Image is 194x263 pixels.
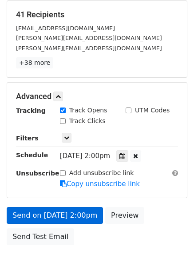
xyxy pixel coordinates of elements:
a: Preview [105,207,144,224]
iframe: Chat Widget [150,220,194,263]
strong: Filters [16,135,39,142]
small: [PERSON_NAME][EMAIL_ADDRESS][DOMAIN_NAME] [16,35,162,41]
strong: Schedule [16,151,48,159]
strong: Tracking [16,107,46,114]
a: Copy unsubscribe link [60,180,140,188]
strong: Unsubscribe [16,170,59,177]
label: UTM Codes [135,106,170,115]
small: [PERSON_NAME][EMAIL_ADDRESS][DOMAIN_NAME] [16,45,162,52]
h5: 41 Recipients [16,10,178,20]
label: Track Clicks [69,116,106,126]
a: Send Test Email [7,228,74,245]
a: Send on [DATE] 2:00pm [7,207,103,224]
label: Track Opens [69,106,107,115]
span: [DATE] 2:00pm [60,152,110,160]
label: Add unsubscribe link [69,168,134,178]
small: [EMAIL_ADDRESS][DOMAIN_NAME] [16,25,115,32]
a: +38 more [16,57,53,68]
h5: Advanced [16,92,178,101]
